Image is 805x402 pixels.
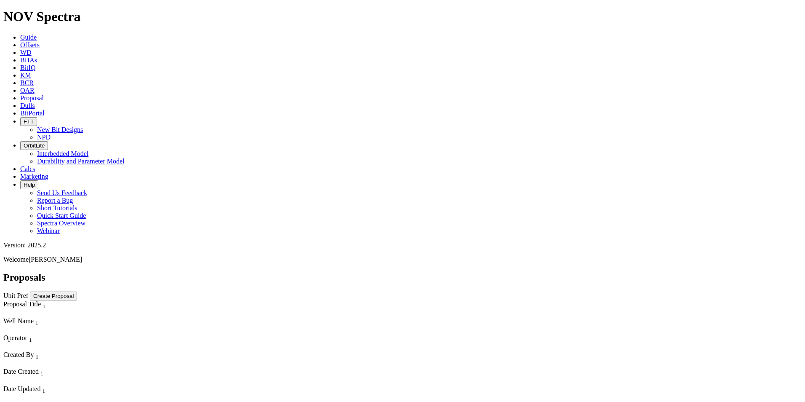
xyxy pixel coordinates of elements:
a: Interbedded Model [37,150,88,157]
p: Welcome [3,256,802,263]
a: Marketing [20,173,48,180]
span: Sort None [40,368,43,375]
a: Report a Bug [37,197,73,204]
div: Sort None [3,385,131,402]
span: Date Created [3,368,39,375]
a: NPD [37,134,51,141]
span: Sort None [35,351,38,358]
div: Sort None [3,334,131,351]
span: [PERSON_NAME] [29,256,82,263]
button: Create Proposal [30,292,77,300]
a: Durability and Parameter Model [37,158,125,165]
h2: Proposals [3,272,802,283]
div: Column Menu [3,394,131,402]
a: WD [20,49,32,56]
a: Quick Start Guide [37,212,86,219]
a: BitPortal [20,110,45,117]
span: OrbitLite [24,142,45,149]
sub: 1 [43,303,45,309]
a: Guide [20,34,37,41]
button: FTT [20,117,37,126]
a: OAR [20,87,35,94]
div: Column Menu [3,343,131,351]
div: Sort None [3,300,131,317]
span: Well Name [3,317,34,324]
button: Help [20,180,38,189]
sub: 1 [42,388,45,394]
div: Column Menu [3,360,131,368]
span: Date Updated [3,385,40,392]
a: KM [20,72,31,79]
div: Date Created Sort None [3,368,131,377]
div: Sort None [3,351,131,368]
span: Operator [3,334,27,341]
a: Dulls [20,102,35,109]
a: Short Tutorials [37,204,77,212]
a: BCR [20,79,34,86]
a: Spectra Overview [37,220,85,227]
span: Proposal Title [3,300,41,308]
h1: NOV Spectra [3,9,802,24]
div: Sort None [3,317,131,334]
span: FTT [24,118,34,125]
a: Offsets [20,41,40,48]
div: Created By Sort None [3,351,131,360]
a: Unit Pref [3,292,28,299]
sub: 1 [40,371,43,377]
div: Proposal Title Sort None [3,300,131,310]
a: BitIQ [20,64,35,71]
a: Proposal [20,94,44,102]
a: Send Us Feedback [37,189,87,196]
a: BHAs [20,56,37,64]
a: Calcs [20,165,35,172]
div: Column Menu [3,378,131,385]
sub: 1 [29,337,32,343]
span: Help [24,182,35,188]
div: Column Menu [3,327,131,334]
span: Created By [3,351,34,358]
sub: 1 [35,320,38,326]
div: Sort None [3,368,131,385]
span: Sort None [42,385,45,392]
button: OrbitLite [20,141,48,150]
div: Operator Sort None [3,334,131,343]
div: Version: 2025.2 [3,241,802,249]
div: Date Updated Sort None [3,385,131,394]
a: New Bit Designs [37,126,83,133]
span: Sort None [35,317,38,324]
div: Column Menu [3,310,131,317]
div: Well Name Sort None [3,317,131,327]
sub: 1 [35,354,38,360]
span: Sort None [43,300,45,308]
span: Sort None [29,334,32,341]
a: Webinar [37,227,60,234]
